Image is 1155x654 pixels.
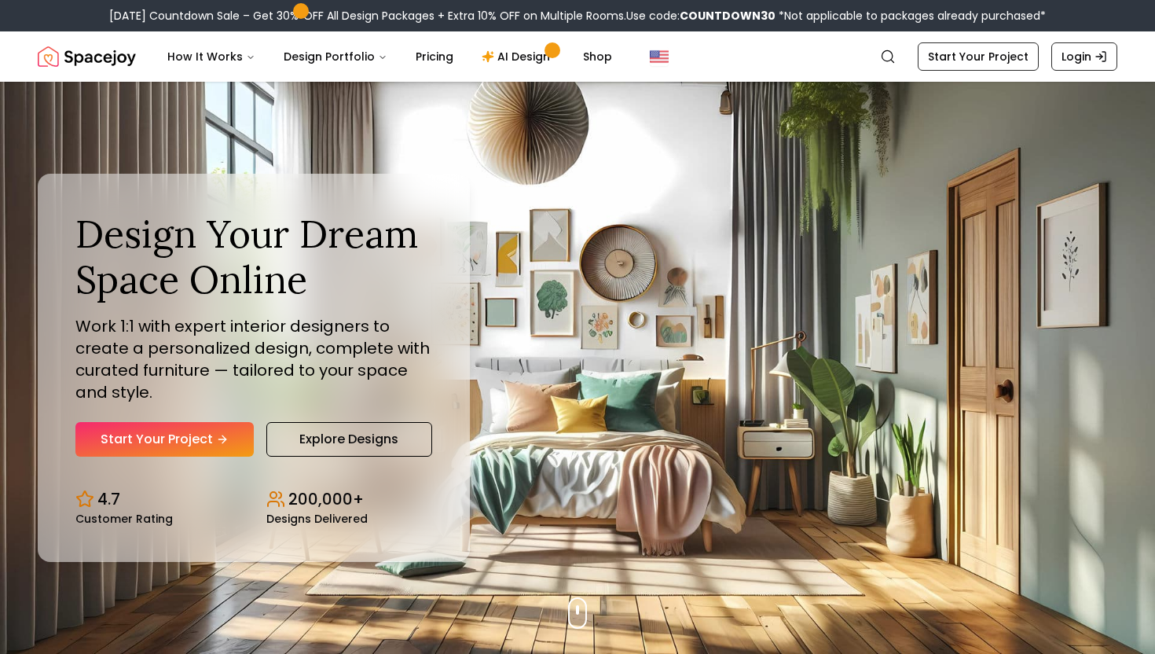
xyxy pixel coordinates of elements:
img: Spacejoy Logo [38,41,136,72]
p: Work 1:1 with expert interior designers to create a personalized design, complete with curated fu... [75,315,432,403]
button: Design Portfolio [271,41,400,72]
a: Pricing [403,41,466,72]
p: 200,000+ [288,488,364,510]
a: Explore Designs [266,422,432,457]
nav: Global [38,31,1117,82]
span: *Not applicable to packages already purchased* [775,8,1046,24]
a: Login [1051,42,1117,71]
a: Start Your Project [918,42,1039,71]
nav: Main [155,41,625,72]
span: Use code: [626,8,775,24]
img: United States [650,47,669,66]
div: [DATE] Countdown Sale – Get 30% OFF All Design Packages + Extra 10% OFF on Multiple Rooms. [109,8,1046,24]
h1: Design Your Dream Space Online [75,211,432,302]
a: Spacejoy [38,41,136,72]
small: Designs Delivered [266,513,368,524]
a: Start Your Project [75,422,254,457]
small: Customer Rating [75,513,173,524]
button: How It Works [155,41,268,72]
a: AI Design [469,41,567,72]
p: 4.7 [97,488,120,510]
div: Design stats [75,476,432,524]
a: Shop [570,41,625,72]
b: COUNTDOWN30 [680,8,775,24]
